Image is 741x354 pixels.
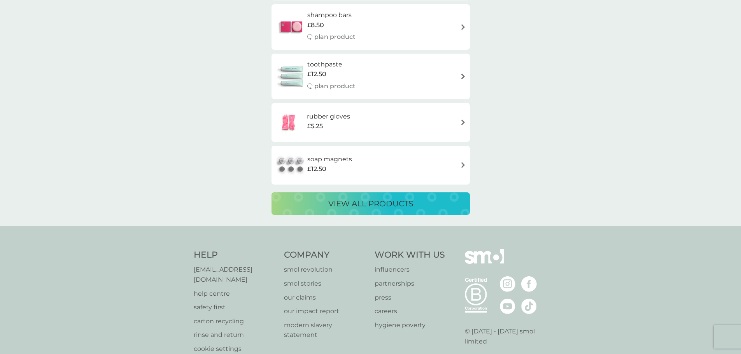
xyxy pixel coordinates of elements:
[194,344,277,354] a: cookie settings
[465,326,548,346] p: © [DATE] - [DATE] smol limited
[460,73,466,79] img: arrow right
[194,316,277,326] a: carton recycling
[284,293,367,303] a: our claims
[500,276,515,292] img: visit the smol Instagram page
[460,24,466,30] img: arrow right
[375,279,445,289] a: partnerships
[375,306,445,316] a: careers
[307,59,356,70] h6: toothpaste
[284,320,367,340] a: modern slavery statement
[521,298,537,314] img: visit the smol Tiktok page
[284,249,367,261] h4: Company
[275,13,307,40] img: shampoo bars
[460,162,466,168] img: arrow right
[194,289,277,299] a: help centre
[284,306,367,316] a: our impact report
[375,249,445,261] h4: Work With Us
[500,298,515,314] img: visit the smol Youtube page
[307,121,323,131] span: £5.25
[328,197,413,210] p: view all products
[194,249,277,261] h4: Help
[307,20,324,30] span: £8.50
[194,302,277,312] a: safety first
[272,192,470,215] button: view all products
[194,265,277,284] a: [EMAIL_ADDRESS][DOMAIN_NAME]
[194,330,277,340] a: rinse and return
[375,320,445,330] a: hygiene poverty
[521,276,537,292] img: visit the smol Facebook page
[314,32,356,42] p: plan product
[284,279,367,289] a: smol stories
[307,154,352,164] h6: soap magnets
[284,265,367,275] a: smol revolution
[314,81,356,91] p: plan product
[275,109,303,136] img: rubber gloves
[275,63,307,90] img: toothpaste
[375,265,445,275] a: influencers
[307,164,326,174] span: £12.50
[275,152,307,179] img: soap magnets
[307,69,326,79] span: £12.50
[375,293,445,303] a: press
[465,249,504,276] img: smol
[307,10,356,20] h6: shampoo bars
[307,112,350,122] h6: rubber gloves
[460,119,466,125] img: arrow right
